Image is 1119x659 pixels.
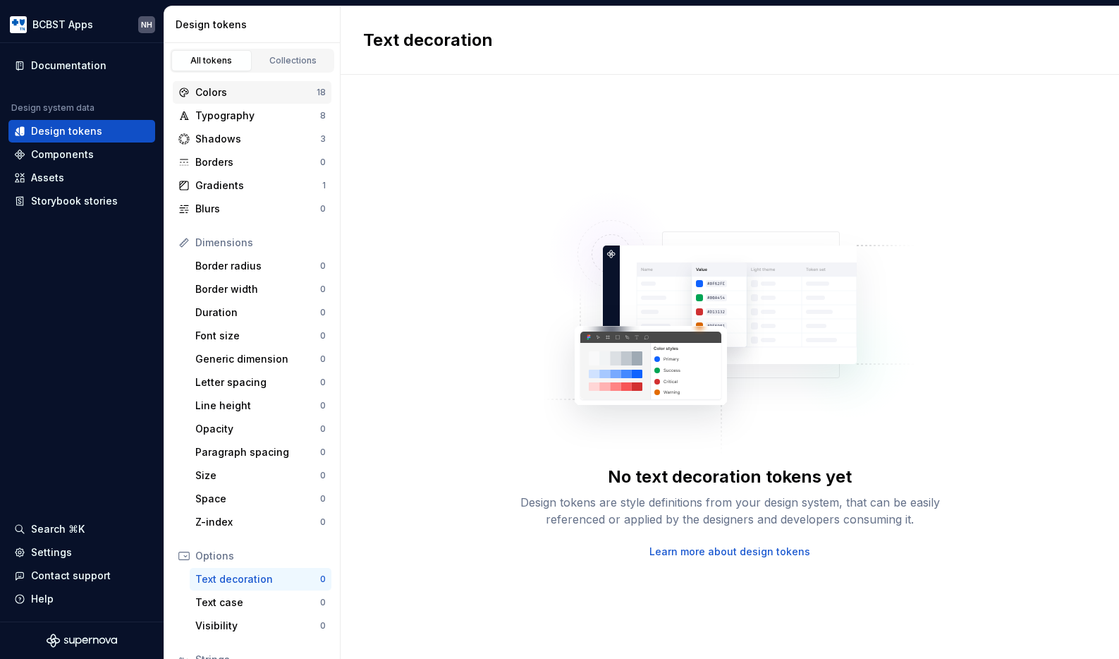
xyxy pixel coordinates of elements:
[141,19,152,30] div: NH
[320,330,326,341] div: 0
[8,190,155,212] a: Storybook stories
[320,620,326,631] div: 0
[608,466,852,488] div: No text decoration tokens yet
[190,394,331,417] a: Line height0
[320,470,326,481] div: 0
[195,202,320,216] div: Blurs
[195,85,317,99] div: Colors
[320,133,326,145] div: 3
[195,236,326,250] div: Dimensions
[320,493,326,504] div: 0
[190,278,331,301] a: Border width0
[3,9,161,40] button: BCBST AppsNH
[320,110,326,121] div: 8
[11,102,94,114] div: Design system data
[195,468,320,483] div: Size
[8,588,155,610] button: Help
[320,597,326,608] div: 0
[195,375,320,389] div: Letter spacing
[8,564,155,587] button: Contact support
[173,174,331,197] a: Gradients1
[31,194,118,208] div: Storybook stories
[195,306,320,320] div: Duration
[31,592,54,606] div: Help
[195,329,320,343] div: Font size
[195,445,320,459] div: Paragraph spacing
[195,422,320,436] div: Opacity
[31,171,64,185] div: Assets
[8,120,155,143] a: Design tokens
[363,29,493,52] h2: Text decoration
[31,569,111,583] div: Contact support
[195,572,320,586] div: Text decoration
[173,81,331,104] a: Colors18
[31,124,102,138] div: Design tokens
[173,128,331,150] a: Shadows3
[190,441,331,464] a: Paragraph spacing0
[190,325,331,347] a: Font size0
[195,399,320,413] div: Line height
[195,549,326,563] div: Options
[31,522,85,536] div: Search ⌘K
[322,180,326,191] div: 1
[195,492,320,506] div: Space
[190,511,331,533] a: Z-index0
[195,619,320,633] div: Visibility
[320,260,326,272] div: 0
[504,494,955,528] div: Design tokens are style definitions from your design system, that can be easily referenced or app...
[8,518,155,540] button: Search ⌘K
[649,545,810,559] a: Learn more about design tokens
[190,591,331,614] a: Text case0
[8,541,155,564] a: Settings
[8,167,155,189] a: Assets
[320,353,326,365] div: 0
[8,143,155,166] a: Components
[195,109,320,123] div: Typography
[195,282,320,296] div: Border width
[190,568,331,591] a: Text decoration0
[8,54,155,77] a: Documentation
[320,203,326,214] div: 0
[176,18,334,32] div: Design tokens
[190,464,331,487] a: Size0
[190,615,331,637] a: Visibility0
[173,198,331,220] a: Blurs0
[320,377,326,388] div: 0
[195,132,320,146] div: Shadows
[173,104,331,127] a: Typography8
[258,55,329,66] div: Collections
[32,18,93,32] div: BCBST Apps
[320,574,326,585] div: 0
[190,418,331,440] a: Opacity0
[320,284,326,295] div: 0
[190,255,331,277] a: Border radius0
[31,545,72,560] div: Settings
[190,348,331,370] a: Generic dimension0
[176,55,247,66] div: All tokens
[320,423,326,435] div: 0
[195,515,320,529] div: Z-index
[320,516,326,528] div: 0
[47,634,117,648] svg: Supernova Logo
[195,352,320,366] div: Generic dimension
[31,147,94,162] div: Components
[320,447,326,458] div: 0
[195,179,322,193] div: Gradients
[195,259,320,273] div: Border radius
[10,16,27,33] img: b44e7a6b-69a5-43df-ae42-963d7259159b.png
[320,157,326,168] div: 0
[173,151,331,174] a: Borders0
[320,400,326,411] div: 0
[190,301,331,324] a: Duration0
[317,87,326,98] div: 18
[195,595,320,610] div: Text case
[320,307,326,318] div: 0
[190,371,331,394] a: Letter spacing0
[190,488,331,510] a: Space0
[195,155,320,169] div: Borders
[31,59,106,73] div: Documentation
